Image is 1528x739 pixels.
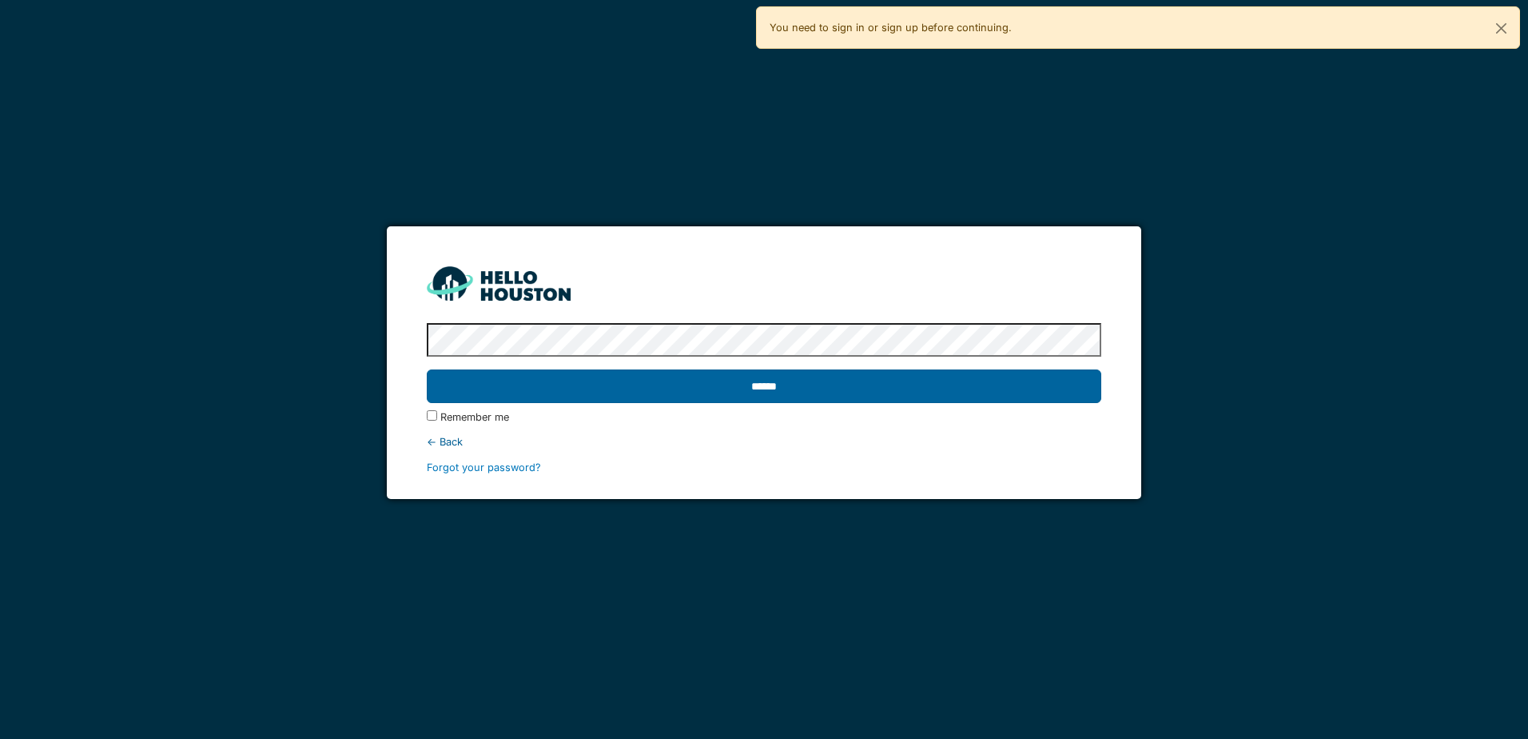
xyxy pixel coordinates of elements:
div: ← Back [427,434,1100,449]
label: Remember me [440,409,509,425]
button: Close [1483,7,1519,50]
div: You need to sign in or sign up before continuing. [756,6,1520,49]
img: HH_line-BYnF2_Hg.png [427,266,571,301]
a: Forgot your password? [427,461,541,473]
